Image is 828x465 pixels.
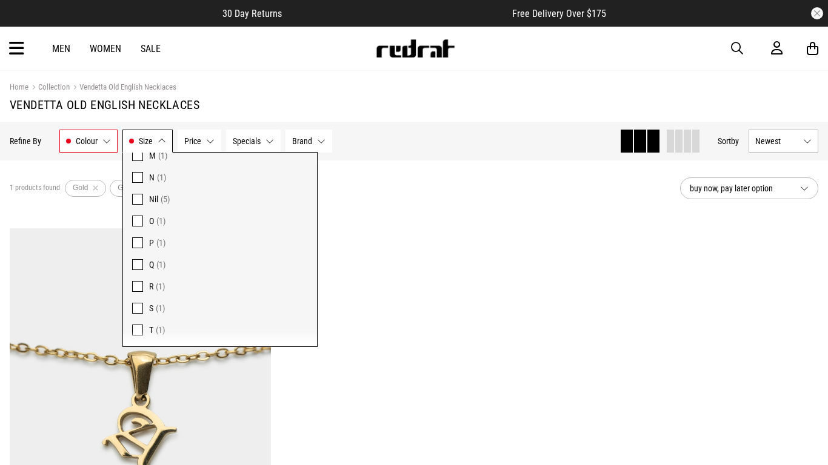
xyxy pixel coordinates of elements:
span: P [149,238,154,248]
span: (1) [157,173,166,182]
span: Gold [73,183,88,192]
span: R [149,282,153,291]
button: Size [122,130,173,153]
a: Collection [28,82,70,94]
button: Sortby [718,134,739,148]
span: (1) [156,238,165,248]
div: Size [122,152,318,347]
span: (1) [156,325,165,335]
span: (1) [156,260,165,269]
span: Q [149,260,154,269]
button: Open LiveChat chat widget [10,5,46,41]
a: Men [52,43,70,54]
span: Specials [233,136,261,146]
p: Refine By [10,136,41,146]
span: G [118,183,123,192]
button: Remove filter [88,180,103,197]
a: Home [10,82,28,91]
button: buy now, pay later option [680,177,818,199]
span: (1) [156,216,165,226]
span: M [149,151,156,160]
span: O [149,216,154,226]
span: (1) [158,151,167,160]
button: Newest [749,130,818,153]
span: 30 Day Returns [222,8,282,19]
span: buy now, pay later option [690,181,790,196]
img: Redrat logo [375,39,455,58]
span: Colour [76,136,98,146]
span: Brand [292,136,312,146]
a: Sale [141,43,161,54]
h1: Vendetta Old English Necklaces [10,97,818,112]
a: Vendetta Old English Necklaces [70,82,176,94]
span: 1 products found [10,183,60,193]
span: by [731,136,739,146]
span: N [149,173,155,182]
span: Nil [149,194,158,204]
span: (5) [161,194,170,204]
span: Price [184,136,201,146]
button: Price [178,130,221,153]
span: Size [139,136,153,146]
span: (1) [156,303,165,313]
span: S [149,303,153,313]
span: (1) [156,282,165,291]
span: Newest [755,136,798,146]
button: Colour [59,130,118,153]
span: Free Delivery Over $175 [512,8,606,19]
button: Specials [226,130,281,153]
button: Brand [285,130,332,153]
span: T [149,325,153,335]
a: Women [90,43,121,54]
iframe: Customer reviews powered by Trustpilot [306,7,488,19]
